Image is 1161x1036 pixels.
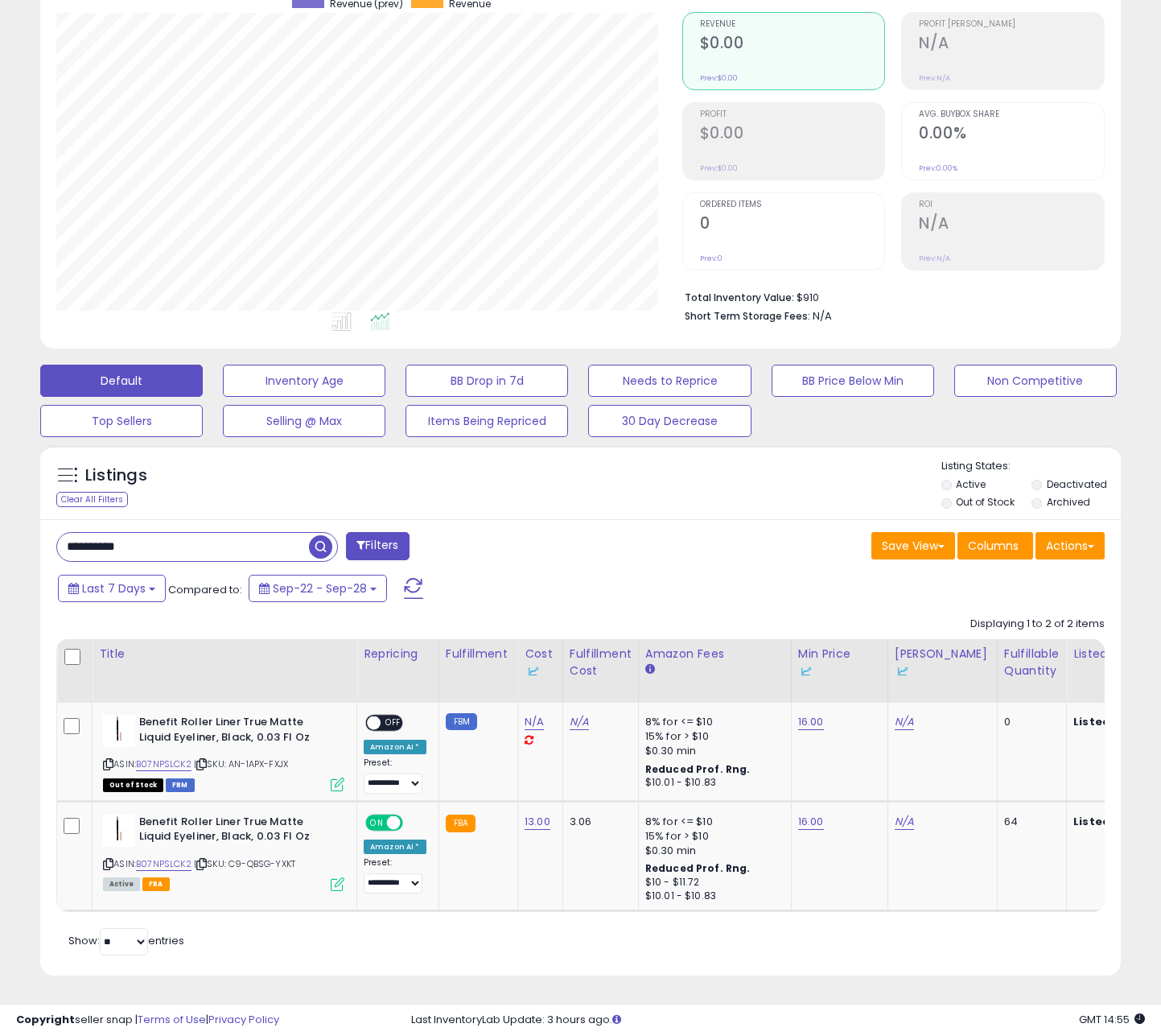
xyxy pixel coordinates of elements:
[919,254,950,263] small: Prev: N/A
[700,124,885,146] h2: $0.00
[194,757,288,770] span: | SKU: AN-1APX-FXJX
[919,20,1104,29] span: Profit [PERSON_NAME]
[919,73,950,83] small: Prev: N/A
[525,646,556,679] div: Cost
[919,124,1104,146] h2: 0.00%
[364,646,432,662] div: Repricing
[40,405,203,437] button: Top Sellers
[645,762,751,776] b: Reduced Prof. Rng.
[570,646,632,679] div: Fulfillment Cost
[103,778,163,792] span: All listings that are currently out of stock and unavailable for purchase on Amazon
[956,495,1015,509] label: Out of Stock
[1073,714,1147,729] b: Listed Price:
[871,532,955,559] button: Save View
[645,815,779,829] div: 8% for <= $10
[798,662,881,679] div: Some or all of the values in this column are provided from Inventory Lab.
[645,876,779,889] div: $10 - $11.72
[40,365,203,397] button: Default
[194,857,295,870] span: | SKU: C9-QBSG-YXKT
[956,477,986,491] label: Active
[525,662,556,679] div: Some or all of the values in this column are provided from Inventory Lab.
[166,778,195,792] span: FBM
[381,716,406,730] span: OFF
[798,663,814,679] img: InventoryLab Logo
[941,459,1121,474] p: Listing States:
[919,163,957,173] small: Prev: 0.00%
[645,729,779,744] div: 15% for > $10
[138,1012,206,1027] a: Terms of Use
[645,744,779,758] div: $0.30 min
[406,365,568,397] button: BB Drop in 7d
[968,538,1019,554] span: Columns
[895,662,990,679] div: Some or all of the values in this column are provided from Inventory Lab.
[56,492,128,507] div: Clear All Filters
[136,857,191,871] a: B07NPSLCK2
[588,405,751,437] button: 30 Day Decrease
[208,1012,279,1027] a: Privacy Policy
[685,291,794,304] b: Total Inventory Value:
[525,814,550,830] a: 13.00
[700,110,885,119] span: Profit
[103,815,344,889] div: ASIN:
[700,20,885,29] span: Revenue
[411,1013,1145,1028] div: Last InventoryLab Update: 3 hours ago.
[700,34,885,56] h2: $0.00
[954,365,1117,397] button: Non Competitive
[685,309,810,323] b: Short Term Storage Fees:
[168,582,242,597] span: Compared to:
[58,575,166,602] button: Last 7 Days
[895,663,911,679] img: InventoryLab Logo
[798,646,881,679] div: Min Price
[798,714,824,730] a: 16.00
[223,365,385,397] button: Inventory Age
[1004,815,1054,829] div: 64
[99,646,350,662] div: Title
[364,740,426,754] div: Amazon AI *
[895,814,914,830] a: N/A
[919,34,1104,56] h2: N/A
[401,815,426,829] span: OFF
[273,580,367,596] span: Sep-22 - Sep-28
[570,815,626,829] div: 3.06
[700,200,885,209] span: Ordered Items
[1047,477,1107,491] label: Deactivated
[446,815,476,832] small: FBA
[685,287,1093,306] li: $910
[895,646,990,679] div: [PERSON_NAME]
[645,662,655,677] small: Amazon Fees.
[82,580,146,596] span: Last 7 Days
[700,214,885,236] h2: 0
[223,405,385,437] button: Selling @ Max
[588,365,751,397] button: Needs to Reprice
[957,532,1033,559] button: Columns
[700,254,723,263] small: Prev: 0
[813,308,832,324] span: N/A
[139,815,335,848] b: Benefit Roller Liner True Matte Liquid Eyeliner, Black, 0.03 Fl Oz
[645,844,779,858] div: $0.30 min
[103,715,344,790] div: ASIN:
[700,73,738,83] small: Prev: $0.00
[919,110,1104,119] span: Avg. Buybox Share
[16,1012,75,1027] strong: Copyright
[142,877,170,891] span: FBA
[406,405,568,437] button: Items Being Repriced
[346,532,409,560] button: Filters
[645,776,779,790] div: $10.01 - $10.83
[364,857,426,894] div: Preset:
[16,1013,279,1028] div: seller snap | |
[1047,495,1090,509] label: Archived
[136,757,191,771] a: B07NPSLCK2
[1004,715,1054,729] div: 0
[970,617,1105,632] div: Displaying 1 to 2 of 2 items
[446,646,511,662] div: Fulfillment
[249,575,387,602] button: Sep-22 - Sep-28
[525,714,544,730] a: N/A
[367,815,387,829] span: ON
[772,365,934,397] button: BB Price Below Min
[103,877,140,891] span: All listings currently available for purchase on Amazon
[798,814,824,830] a: 16.00
[645,889,779,903] div: $10.01 - $10.83
[645,861,751,875] b: Reduced Prof. Rng.
[645,715,779,729] div: 8% for <= $10
[645,829,779,844] div: 15% for > $10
